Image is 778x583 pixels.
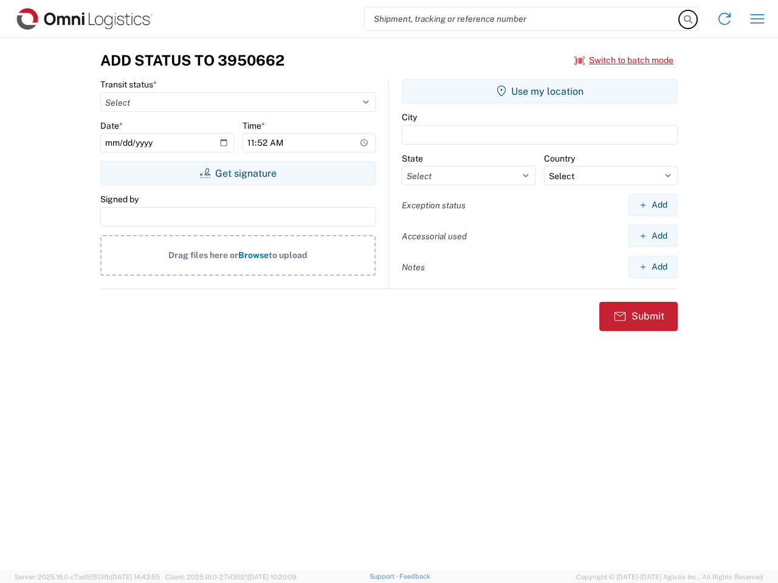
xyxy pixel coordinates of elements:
[576,571,763,582] span: Copyright © [DATE]-[DATE] Agistix Inc., All Rights Reserved
[269,250,308,260] span: to upload
[402,231,467,242] label: Accessorial used
[628,194,678,216] button: Add
[370,573,400,580] a: Support
[599,302,678,331] button: Submit
[402,112,417,123] label: City
[100,79,157,90] label: Transit status
[399,573,430,580] a: Feedback
[402,79,678,103] button: Use my location
[100,194,139,205] label: Signed by
[574,50,673,70] button: Switch to batch mode
[111,573,160,581] span: [DATE] 14:43:55
[402,262,425,273] label: Notes
[628,256,678,278] button: Add
[243,120,265,131] label: Time
[100,120,123,131] label: Date
[238,250,269,260] span: Browse
[365,7,680,30] input: Shipment, tracking or reference number
[628,225,678,247] button: Add
[402,200,466,211] label: Exception status
[15,573,160,581] span: Server: 2025.18.0-c7ad5f513fb
[544,153,575,164] label: Country
[247,573,297,581] span: [DATE] 10:20:09
[168,250,238,260] span: Drag files here or
[100,161,376,185] button: Get signature
[402,153,423,164] label: State
[100,52,284,69] h3: Add Status to 3950662
[165,573,297,581] span: Client: 2025.18.0-27d3021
